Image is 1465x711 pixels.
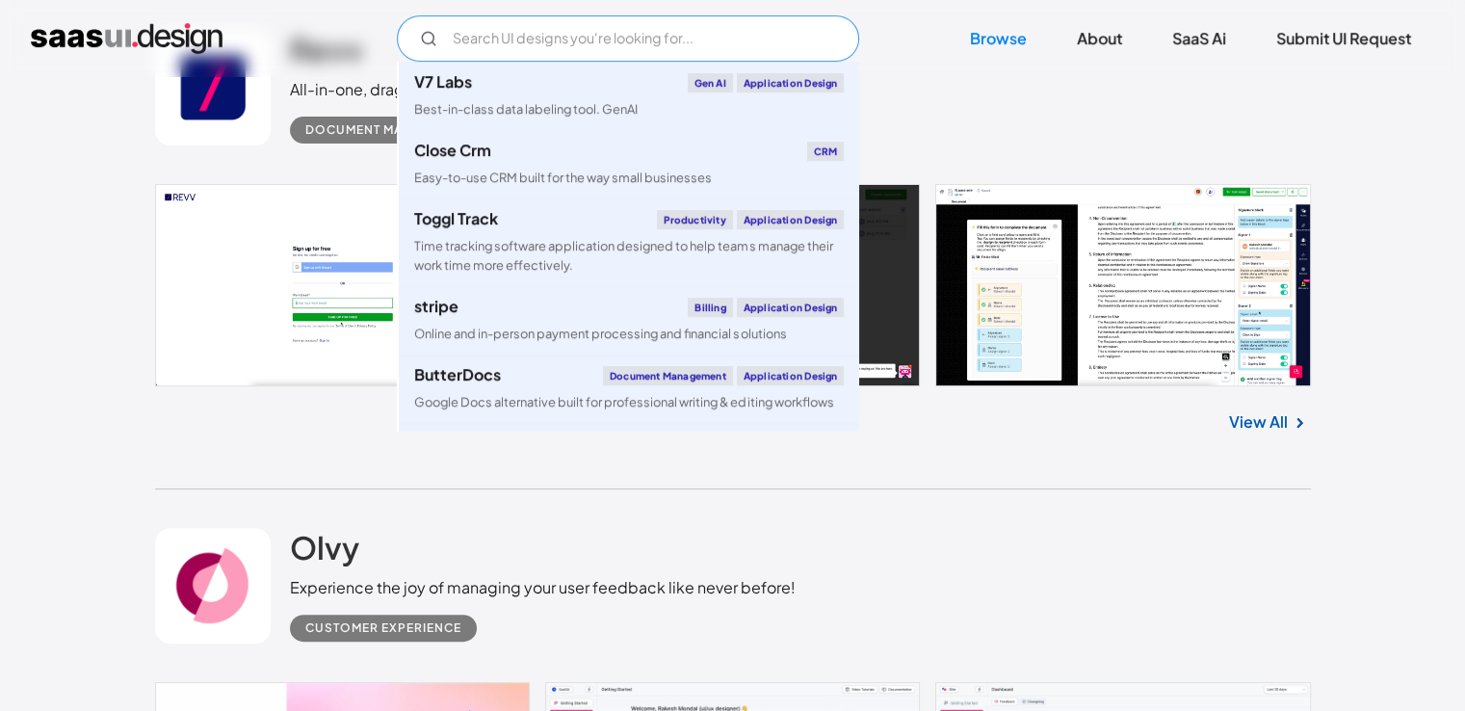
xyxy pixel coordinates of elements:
div: Experience the joy of managing your user feedback like never before! [290,576,796,599]
div: Application Design [737,298,845,317]
div: Gen AI [688,73,733,92]
div: Online and in-person payment processing and financial solutions [414,325,786,343]
div: ButterDocs [414,367,501,382]
div: stripe [414,299,458,314]
a: ButterDocsDocument ManagementApplication DesignGoogle Docs alternative built for professional wri... [399,355,859,423]
div: Toggl Track [414,211,498,226]
a: Submit UI Request [1253,17,1434,60]
form: Email Form [397,15,859,62]
div: Billing [688,298,732,317]
a: Olvy [290,528,359,576]
div: Google Docs alternative built for professional writing & editing workflows [414,393,833,411]
div: CRM [807,142,845,161]
div: V7 Labs [414,74,472,90]
h2: Olvy [290,528,359,566]
input: Search UI designs you're looking for... [397,15,859,62]
a: stripeBillingApplication DesignOnline and in-person payment processing and financial solutions [399,286,859,355]
a: V7 LabsGen AIApplication DesignBest-in-class data labeling tool. GenAI [399,62,859,130]
a: klaviyoEmail MarketingApplication DesignCreate personalised customer experiences across email, SM... [399,423,859,510]
a: home [31,23,222,54]
div: Easy-to-use CRM built for the way small businesses [414,169,712,187]
div: Customer Experience [305,617,461,640]
a: SaaS Ai [1149,17,1249,60]
a: About [1054,17,1145,60]
div: Close Crm [414,143,491,158]
div: Application Design [737,73,845,92]
div: Time tracking software application designed to help teams manage their work time more effectively. [414,237,844,274]
div: Document Management [603,366,733,385]
a: View All [1229,410,1288,434]
div: All-in-one, drag & drop document builder [290,78,592,101]
div: Productivity [657,210,732,229]
a: Browse [947,17,1050,60]
div: Best-in-class data labeling tool. GenAI [414,100,638,118]
a: Toggl TrackProductivityApplication DesignTime tracking software application designed to help team... [399,198,859,285]
a: Close CrmCRMEasy-to-use CRM built for the way small businesses [399,130,859,198]
div: Application Design [737,210,845,229]
div: Document Management [305,118,474,142]
div: Application Design [737,366,845,385]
